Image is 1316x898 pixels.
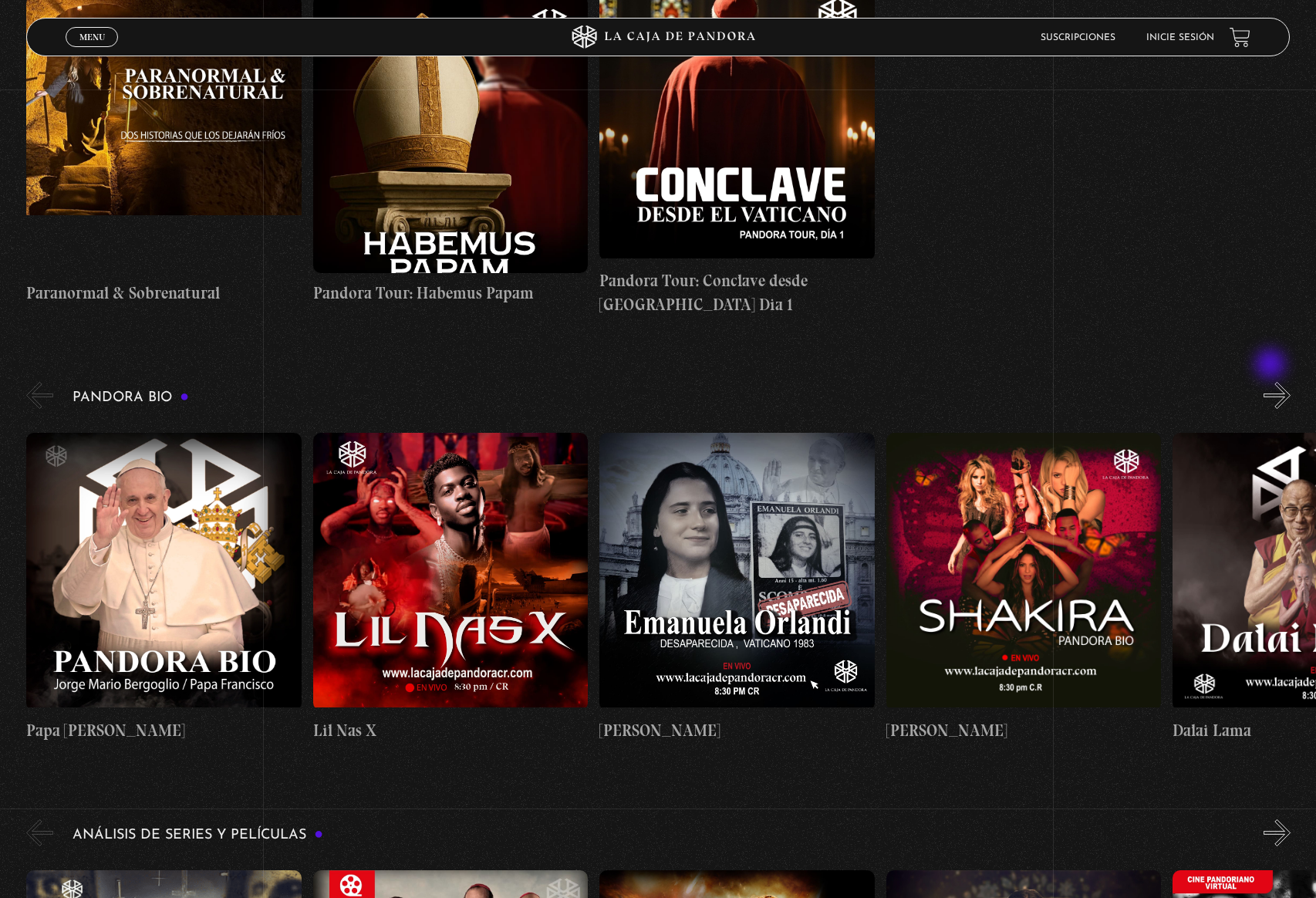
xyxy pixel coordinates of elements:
[26,819,53,846] button: Previous
[1146,33,1214,42] a: Inicie sesión
[73,390,189,405] h3: Pandora Bio
[313,281,589,306] h4: Pandora Tour: Habemus Papam
[1230,27,1250,48] a: View your shopping cart
[1264,382,1291,409] button: Next
[74,46,110,56] span: Cerrar
[599,718,875,743] h4: [PERSON_NAME]
[886,420,1162,755] a: [PERSON_NAME]
[26,718,302,743] h4: Papa [PERSON_NAME]
[599,268,875,317] h4: Pandora Tour: Conclave desde [GEOGRAPHIC_DATA] Dia 1
[1264,819,1291,846] button: Next
[886,718,1162,743] h4: [PERSON_NAME]
[26,281,302,306] h4: Paranormal & Sobrenatural
[313,420,589,755] a: Lil Nas X
[599,420,875,755] a: [PERSON_NAME]
[26,382,53,409] button: Previous
[1041,33,1115,42] a: Suscripciones
[79,32,105,42] span: Menu
[26,420,302,755] a: Papa [PERSON_NAME]
[73,828,323,842] h3: Análisis de series y películas
[313,718,589,743] h4: Lil Nas X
